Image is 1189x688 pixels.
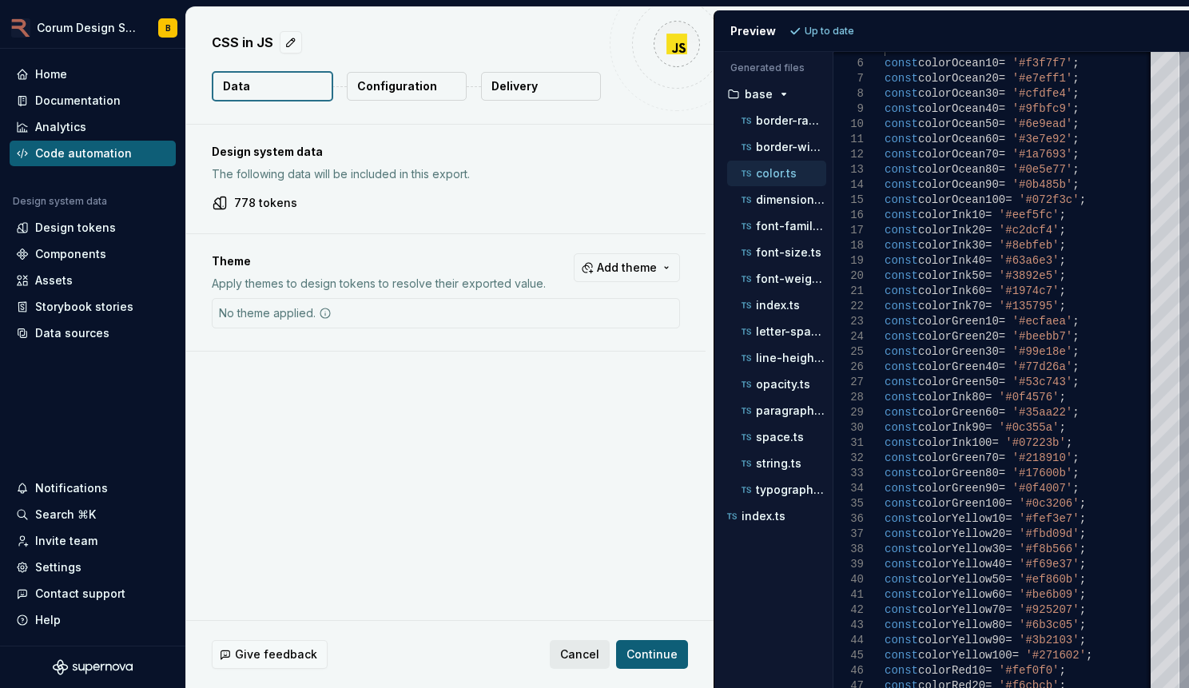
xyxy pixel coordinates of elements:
span: '#0c355a' [998,421,1059,434]
span: const [885,300,918,312]
span: colorGreen50 [918,376,999,388]
span: colorInk70 [918,300,985,312]
button: Contact support [10,581,176,606]
span: '#beebb7' [1012,330,1072,343]
div: 11 [833,132,864,147]
div: 19 [833,253,864,268]
button: Notifications [10,475,176,501]
span: '#218910' [1012,451,1072,464]
span: const [885,451,918,464]
span: colorOcean100 [918,193,1005,206]
span: ; [1059,284,1065,297]
div: Notifications [35,480,108,496]
p: string.ts [756,457,801,470]
span: colorGreen30 [918,345,999,358]
span: ; [1079,497,1085,510]
span: colorInk30 [918,239,985,252]
span: colorOcean10 [918,57,999,70]
p: Theme [212,253,546,269]
p: The following data will be included in this export. [212,166,680,182]
span: = [998,178,1004,191]
span: ; [1065,436,1072,449]
p: font-weight.ts [756,272,826,285]
span: const [885,467,918,479]
div: 37 [833,527,864,542]
span: ; [1072,102,1079,115]
span: = [985,391,992,404]
div: 38 [833,542,864,557]
span: '#cfdfe4' [1012,87,1072,100]
span: = [985,224,992,237]
span: '#3e7e92' [1012,133,1072,145]
span: '#0b485b' [1012,178,1072,191]
span: colorGreen40 [918,360,999,373]
span: colorGreen20 [918,330,999,343]
span: = [1005,558,1012,571]
svg: Supernova Logo [53,659,133,675]
button: Cancel [550,640,610,669]
a: Invite team [10,528,176,554]
span: = [1005,512,1012,525]
span: = [998,376,1004,388]
div: 8 [833,86,864,101]
span: colorOcean80 [918,163,999,176]
button: base [721,86,826,103]
div: 39 [833,557,864,572]
button: Delivery [481,72,601,101]
div: 10 [833,117,864,132]
button: Search ⌘K [10,502,176,527]
span: colorOcean50 [918,117,999,130]
span: '#e7eff1' [1012,72,1072,85]
span: const [885,148,918,161]
span: colorGreen70 [918,451,999,464]
span: '#135795' [998,300,1059,312]
p: 778 tokens [234,195,297,211]
span: ; [1072,57,1079,70]
span: = [998,451,1004,464]
span: colorInk50 [918,269,985,282]
p: Up to date [805,25,854,38]
span: colorOcean40 [918,102,999,115]
a: Analytics [10,114,176,140]
span: '#63a6e3' [998,254,1059,267]
span: const [885,284,918,297]
p: font-family.ts [756,220,826,233]
button: letter-spacing.ts [727,323,826,340]
span: ; [1059,224,1065,237]
button: border-width.ts [727,138,826,156]
div: 14 [833,177,864,193]
button: Data [212,71,333,101]
p: Delivery [491,78,538,94]
p: typography.ts [756,483,826,496]
span: ; [1079,543,1085,555]
div: B [165,22,171,34]
p: Design system data [212,144,680,160]
span: = [998,360,1004,373]
span: const [885,360,918,373]
button: Continue [616,640,688,669]
p: index.ts [756,299,800,312]
span: const [885,543,918,555]
div: Home [35,66,67,82]
span: ; [1072,178,1079,191]
span: '#8ebfeb' [998,239,1059,252]
span: const [885,72,918,85]
span: colorInk60 [918,284,985,297]
span: = [1005,543,1012,555]
p: border-radius.ts [756,114,826,127]
span: '#fef3e7' [1019,512,1080,525]
button: Add theme [574,253,680,282]
span: const [885,436,918,449]
div: 24 [833,329,864,344]
button: index.ts [727,296,826,314]
span: const [885,421,918,434]
p: Configuration [357,78,437,94]
button: index.ts [721,507,826,525]
div: 28 [833,390,864,405]
div: 15 [833,193,864,208]
div: Storybook stories [35,299,133,315]
button: Give feedback [212,640,328,669]
span: '#072f3c' [1019,193,1080,206]
button: space.ts [727,428,826,446]
button: color.ts [727,165,826,182]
